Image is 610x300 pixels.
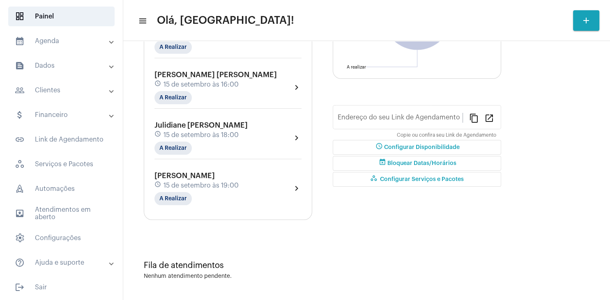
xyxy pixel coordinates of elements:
[5,253,123,273] mat-expansion-panel-header: sidenav iconAjuda e suporte
[333,172,501,187] button: Configurar Serviços e Pacotes
[374,142,384,152] mat-icon: schedule
[154,181,162,190] mat-icon: schedule
[15,85,110,95] mat-panel-title: Clientes
[154,142,192,155] mat-chip: A Realizar
[292,183,302,193] mat-icon: chevron_right
[347,65,366,69] text: A realizar
[163,182,239,189] span: 15 de setembro às 19:00
[15,208,25,218] mat-icon: sidenav icon
[8,7,115,26] span: Painel
[157,14,294,27] span: Olá, [GEOGRAPHIC_DATA]!
[397,133,496,138] mat-hint: Copie ou confira seu Link de Agendamento
[292,133,302,143] mat-icon: chevron_right
[374,144,460,150] span: Configurar Disponibilidade
[333,156,501,171] button: Bloquear Datas/Horários
[15,258,110,268] mat-panel-title: Ajuda e suporte
[15,282,25,292] mat-icon: sidenav icon
[8,179,115,199] span: Automações
[154,121,248,129] span: Julidiane [PERSON_NAME]
[15,36,25,46] mat-icon: sidenav icon
[154,192,192,205] mat-chip: A Realizar
[154,91,192,104] mat-chip: A Realizar
[15,85,25,95] mat-icon: sidenav icon
[8,228,115,248] span: Configurações
[15,184,25,194] span: sidenav icon
[5,105,123,125] mat-expansion-panel-header: sidenav iconFinanceiro
[15,110,110,120] mat-panel-title: Financeiro
[370,176,464,182] span: Configurar Serviços e Pacotes
[8,277,115,297] span: Sair
[163,81,239,88] span: 15 de setembro às 16:00
[5,31,123,51] mat-expansion-panel-header: sidenav iconAgenda
[581,16,591,25] mat-icon: add
[378,160,456,166] span: Bloquear Datas/Horários
[154,41,192,54] mat-chip: A Realizar
[15,36,110,46] mat-panel-title: Agenda
[154,80,162,89] mat-icon: schedule
[15,61,110,71] mat-panel-title: Dados
[15,135,25,144] mat-icon: sidenav icon
[163,131,239,139] span: 15 de setembro às 18:00
[469,113,479,123] mat-icon: content_copy
[15,233,25,243] span: sidenav icon
[15,61,25,71] mat-icon: sidenav icon
[138,16,146,26] mat-icon: sidenav icon
[154,172,215,179] span: [PERSON_NAME]
[154,71,277,78] span: [PERSON_NAME] [PERSON_NAME]
[144,273,232,279] div: Nenhum atendimento pendente.
[378,158,387,168] mat-icon: event_busy
[15,159,25,169] span: sidenav icon
[154,131,162,140] mat-icon: schedule
[292,82,302,92] mat-icon: chevron_right
[8,204,115,223] span: Atendimentos em aberto
[15,110,25,120] mat-icon: sidenav icon
[370,174,380,184] mat-icon: workspaces_outlined
[333,140,501,155] button: Configurar Disponibilidade
[144,261,589,270] div: Fila de atendimentos
[8,154,115,174] span: Serviços e Pacotes
[8,130,115,149] span: Link de Agendamento
[15,258,25,268] mat-icon: sidenav icon
[5,80,123,100] mat-expansion-panel-header: sidenav iconClientes
[338,115,463,123] input: Link
[15,11,25,21] span: sidenav icon
[5,56,123,76] mat-expansion-panel-header: sidenav iconDados
[484,113,494,123] mat-icon: open_in_new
